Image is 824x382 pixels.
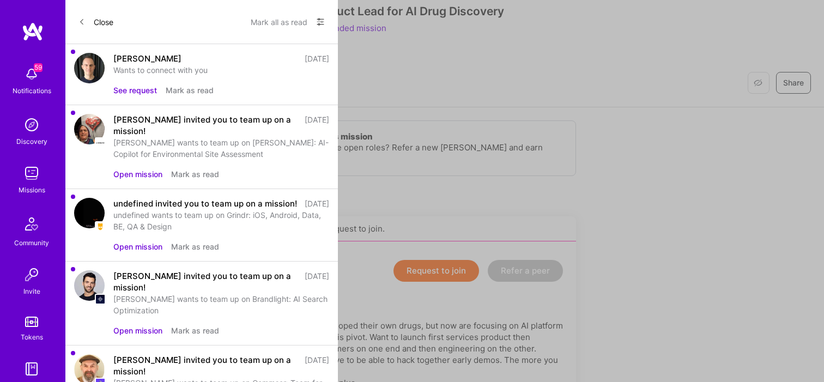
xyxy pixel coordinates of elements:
div: undefined wants to team up on Grindr: iOS, Android, Data, BE, QA & Design [113,209,329,232]
div: Tokens [21,331,43,343]
img: discovery [21,114,43,136]
div: Missions [19,184,45,196]
div: [PERSON_NAME] invited you to team up on a mission! [113,354,298,377]
div: Discovery [16,136,47,147]
div: [PERSON_NAME] invited you to team up on a mission! [113,114,298,137]
button: Mark as read [171,168,219,180]
img: tokens [25,317,38,327]
button: Open mission [113,241,162,252]
div: [PERSON_NAME] invited you to team up on a mission! [113,270,298,293]
div: [DATE] [305,270,329,293]
button: Open mission [113,325,162,336]
img: guide book [21,358,43,380]
img: user avatar [74,114,105,144]
div: Community [14,237,49,248]
div: [DATE] [305,198,329,209]
div: Invite [23,286,40,297]
button: Mark as read [171,241,219,252]
img: Company logo [95,294,106,305]
img: Company logo [95,137,106,148]
div: [DATE] [305,114,329,137]
img: logo [22,22,44,41]
div: [PERSON_NAME] [113,53,181,64]
img: Community [19,211,45,237]
div: [PERSON_NAME] wants to team up on [PERSON_NAME]: AI-Copilot for Environmental Site Assessment [113,137,329,160]
div: [DATE] [305,53,329,64]
button: Close [78,13,113,31]
div: Wants to connect with you [113,64,329,76]
button: Mark as read [166,84,214,96]
img: teamwork [21,162,43,184]
button: See request [113,84,157,96]
div: [PERSON_NAME] wants to team up on Brandlight: AI Search Optimization [113,293,329,316]
button: Mark all as read [251,13,307,31]
img: user avatar [74,198,105,228]
button: Mark as read [171,325,219,336]
img: Invite [21,264,43,286]
img: Company logo [95,221,106,232]
img: user avatar [74,270,105,301]
div: [DATE] [305,354,329,377]
div: undefined invited you to team up on a mission! [113,198,297,209]
img: user avatar [74,53,105,83]
button: Open mission [113,168,162,180]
